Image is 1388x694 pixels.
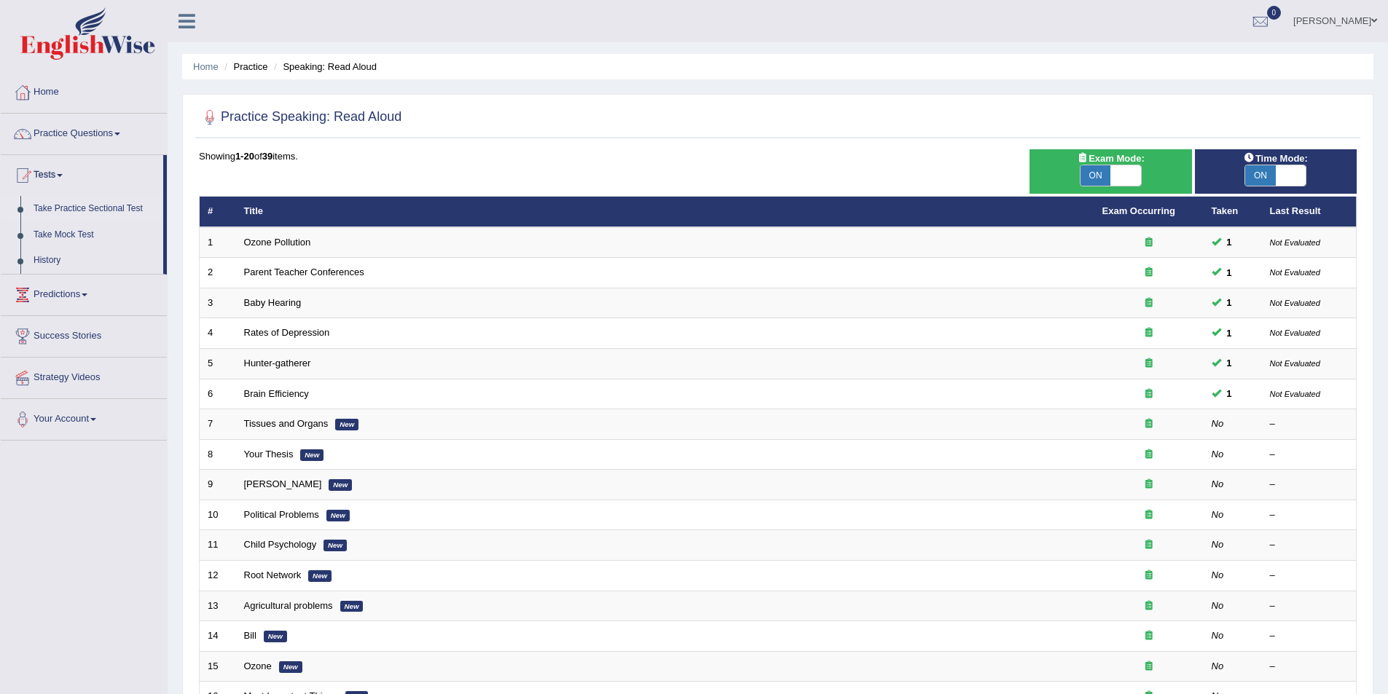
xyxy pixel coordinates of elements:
[244,600,333,611] a: Agricultural problems
[244,267,364,277] a: Parent Teacher Conferences
[270,60,377,74] li: Speaking: Read Aloud
[235,151,254,162] b: 1-20
[1102,357,1196,371] div: Exam occurring question
[221,60,267,74] li: Practice
[1267,6,1282,20] span: 0
[1270,417,1349,431] div: –
[1212,569,1224,580] em: No
[1270,538,1349,552] div: –
[200,500,236,530] td: 10
[1,155,163,192] a: Tests
[1270,478,1349,492] div: –
[1270,448,1349,462] div: –
[308,570,332,582] em: New
[1221,355,1238,371] span: You cannot take this question anymore
[1270,390,1320,398] small: Not Evaluated
[200,349,236,379] td: 5
[300,449,324,461] em: New
[1102,417,1196,431] div: Exam occurring question
[264,631,287,642] em: New
[1,114,167,150] a: Practice Questions
[1,275,167,311] a: Predictions
[244,569,302,580] a: Root Network
[200,470,236,500] td: 9
[1102,236,1196,250] div: Exam occurring question
[200,530,236,561] td: 11
[1270,268,1320,277] small: Not Evaluated
[1221,326,1238,341] span: You cannot take this question anymore
[193,61,219,72] a: Home
[1204,197,1262,227] th: Taken
[1081,165,1111,186] span: ON
[244,358,311,368] a: Hunter-gatherer
[200,318,236,349] td: 4
[326,510,350,521] em: New
[1270,238,1320,247] small: Not Evaluated
[1212,449,1224,460] em: No
[200,379,236,409] td: 6
[1212,600,1224,611] em: No
[1212,661,1224,671] em: No
[324,540,347,551] em: New
[1270,569,1349,583] div: –
[335,419,358,430] em: New
[1102,629,1196,643] div: Exam occurring question
[200,560,236,591] td: 12
[1102,448,1196,462] div: Exam occurring question
[1102,660,1196,674] div: Exam occurring question
[27,248,163,274] a: History
[1,399,167,435] a: Your Account
[1102,478,1196,492] div: Exam occurring question
[200,197,236,227] th: #
[329,479,352,491] em: New
[1270,508,1349,522] div: –
[1,316,167,352] a: Success Stories
[262,151,272,162] b: 39
[244,297,302,308] a: Baby Hearing
[1262,197,1357,227] th: Last Result
[27,196,163,222] a: Take Practice Sectional Test
[200,227,236,258] td: 1
[199,106,401,128] h2: Practice Speaking: Read Aloud
[27,222,163,248] a: Take Mock Test
[1102,569,1196,583] div: Exam occurring question
[1212,418,1224,429] em: No
[1102,599,1196,613] div: Exam occurring question
[244,630,256,641] a: Bill
[200,409,236,440] td: 7
[244,478,322,489] a: [PERSON_NAME]
[244,388,309,399] a: Brain Efficiency
[1102,266,1196,280] div: Exam occurring question
[244,661,272,671] a: Ozone
[1245,165,1276,186] span: ON
[1221,265,1238,280] span: You cannot take this question anymore
[1102,205,1175,216] a: Exam Occurring
[1102,296,1196,310] div: Exam occurring question
[1212,630,1224,641] em: No
[1270,359,1320,368] small: Not Evaluated
[1270,660,1349,674] div: –
[1270,599,1349,613] div: –
[244,539,317,550] a: Child Psychology
[200,591,236,621] td: 13
[1221,386,1238,401] span: You cannot take this question anymore
[199,149,1357,163] div: Showing of items.
[1270,328,1320,337] small: Not Evaluated
[1270,629,1349,643] div: –
[1,72,167,109] a: Home
[1102,508,1196,522] div: Exam occurring question
[244,449,294,460] a: Your Thesis
[1071,151,1150,166] span: Exam Mode:
[1030,149,1191,194] div: Show exams occurring in exams
[1102,326,1196,340] div: Exam occurring question
[279,661,302,673] em: New
[1,358,167,394] a: Strategy Videos
[244,509,319,520] a: Political Problems
[1238,151,1314,166] span: Time Mode:
[1212,539,1224,550] em: No
[1212,509,1224,520] em: No
[1270,299,1320,307] small: Not Evaluated
[236,197,1094,227] th: Title
[1221,234,1238,250] span: You cannot take this question anymore
[200,288,236,318] td: 3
